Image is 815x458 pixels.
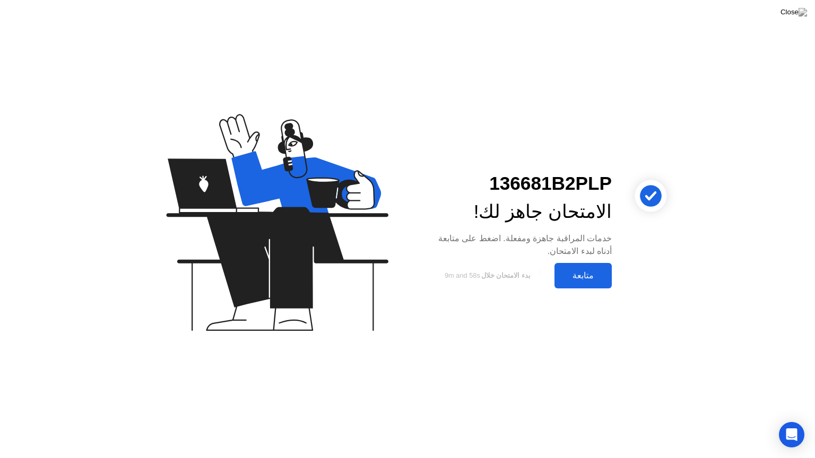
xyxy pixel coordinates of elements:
button: بدء الامتحان خلال9m and 58s [424,266,549,286]
div: Open Intercom Messenger [779,422,804,447]
img: Close [781,8,807,16]
div: 136681B2PLP [424,170,612,198]
div: خدمات المراقبة جاهزة ومفعلة. اضغط على متابعة أدناه لبدء الامتحان. [424,232,612,258]
button: متابعة [554,263,612,288]
span: 9m and 58s [445,271,480,279]
div: الامتحان جاهز لك! [424,198,612,226]
div: متابعة [558,270,609,280]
